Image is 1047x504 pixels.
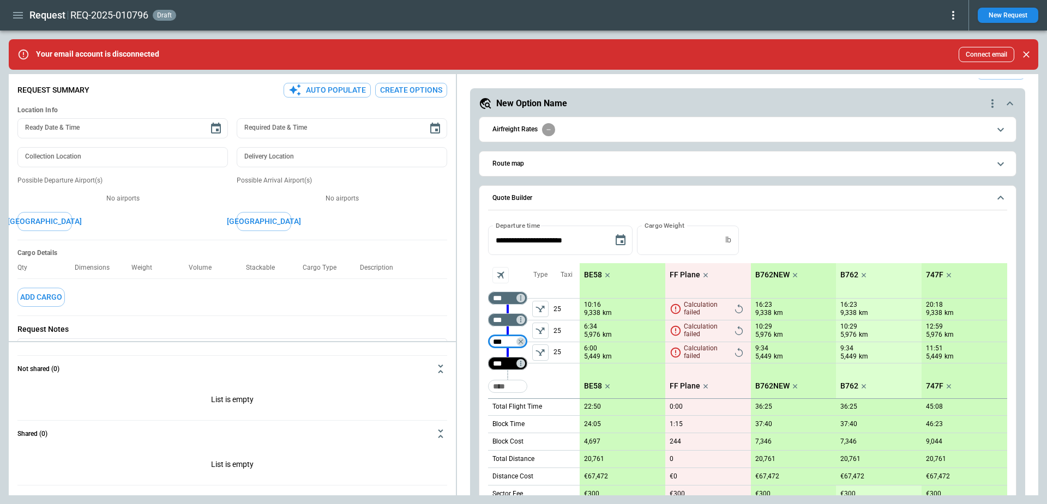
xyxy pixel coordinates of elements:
[17,86,89,95] p: Request Summary
[755,330,772,339] p: 5,976
[926,490,941,498] p: €300
[725,235,731,245] p: lb
[17,382,447,420] div: Not shared (0)
[488,335,527,348] div: Not found
[840,301,857,309] p: 16:23
[774,308,783,318] p: km
[670,438,681,446] p: 244
[755,403,772,411] p: 36:25
[488,380,527,393] div: Too short
[840,403,857,411] p: 36:25
[584,352,600,361] p: 5,449
[610,229,631,251] button: Choose date, selected date is Sep 3, 2025
[17,366,59,373] h6: Not shared (0)
[584,455,604,463] p: 20,761
[584,270,602,280] p: BE58
[584,301,601,309] p: 10:16
[1019,47,1034,62] button: Close
[584,344,597,353] p: 6:00
[131,264,161,272] p: Weight
[774,352,783,361] p: km
[375,83,447,98] button: Create Options
[205,118,227,139] button: Choose date
[670,472,677,481] p: €0
[978,8,1038,23] button: New Request
[492,472,533,481] p: Distance Cost
[926,308,942,318] p: 9,338
[731,302,747,317] span: Retry
[603,330,612,339] p: km
[533,270,547,280] p: Type
[584,330,600,339] p: 5,976
[755,352,772,361] p: 5,449
[670,490,685,498] p: €300
[926,381,943,391] p: 747F
[840,438,857,446] p: 7,346
[360,264,402,272] p: Description
[284,83,371,98] button: Auto Populate
[840,323,857,331] p: 10:29
[29,9,65,22] h1: Request
[731,345,747,361] span: Retry
[17,176,228,185] p: Possible Departure Airport(s)
[584,490,599,498] p: €300
[926,301,943,309] p: 20:18
[17,106,447,114] h6: Location Info
[584,438,600,446] p: 4,697
[840,490,856,498] p: €300
[496,221,540,230] label: Departure time
[488,313,527,326] div: Not found
[926,455,946,463] p: 20,761
[926,438,942,446] p: 9,044
[17,421,447,447] button: Shared (0)
[859,352,868,361] p: km
[584,323,597,331] p: 6:34
[670,270,700,280] p: FF Plane
[926,270,943,280] p: 747F
[840,420,857,428] p: 37:40
[488,292,527,305] div: Not found
[553,320,580,342] p: 25
[926,330,942,339] p: 5,976
[926,420,943,428] p: 46:23
[840,455,861,463] p: 20,761
[17,430,47,438] h6: Shared (0)
[584,403,601,411] p: 22:50
[859,330,868,339] p: km
[755,438,772,446] p: 7,346
[944,330,954,339] p: km
[492,267,509,283] span: Aircraft selection
[17,264,36,272] p: Qty
[603,352,612,361] p: km
[731,324,747,339] span: Retry
[926,352,942,361] p: 5,449
[684,301,729,315] p: Calculation failed
[237,194,447,203] p: No airports
[584,420,601,428] p: 24:05
[17,249,447,257] h6: Cargo Details
[155,11,174,19] span: draft
[926,323,943,331] p: 12:59
[986,97,999,110] div: quote-option-actions
[492,126,538,133] h6: Airfreight Rates
[17,288,65,307] button: Add Cargo
[424,118,446,139] button: Choose date
[684,323,729,337] p: Calculation failed
[492,402,542,411] p: Total Flight Time
[774,330,783,339] p: km
[496,98,567,110] h5: New Option Name
[17,194,228,203] p: No airports
[532,344,549,361] span: Type of sector
[553,342,580,363] p: 25
[755,323,772,331] p: 10:29
[755,344,768,353] p: 9:34
[488,186,1007,211] button: Quote Builder
[755,472,779,481] p: €67,472
[492,420,525,429] p: Block Time
[944,352,954,361] p: km
[492,454,534,464] p: Total Distance
[246,264,284,272] p: Stackable
[237,176,447,185] p: Possible Arrival Airport(s)
[17,212,72,231] button: [GEOGRAPHIC_DATA]
[755,301,772,309] p: 16:23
